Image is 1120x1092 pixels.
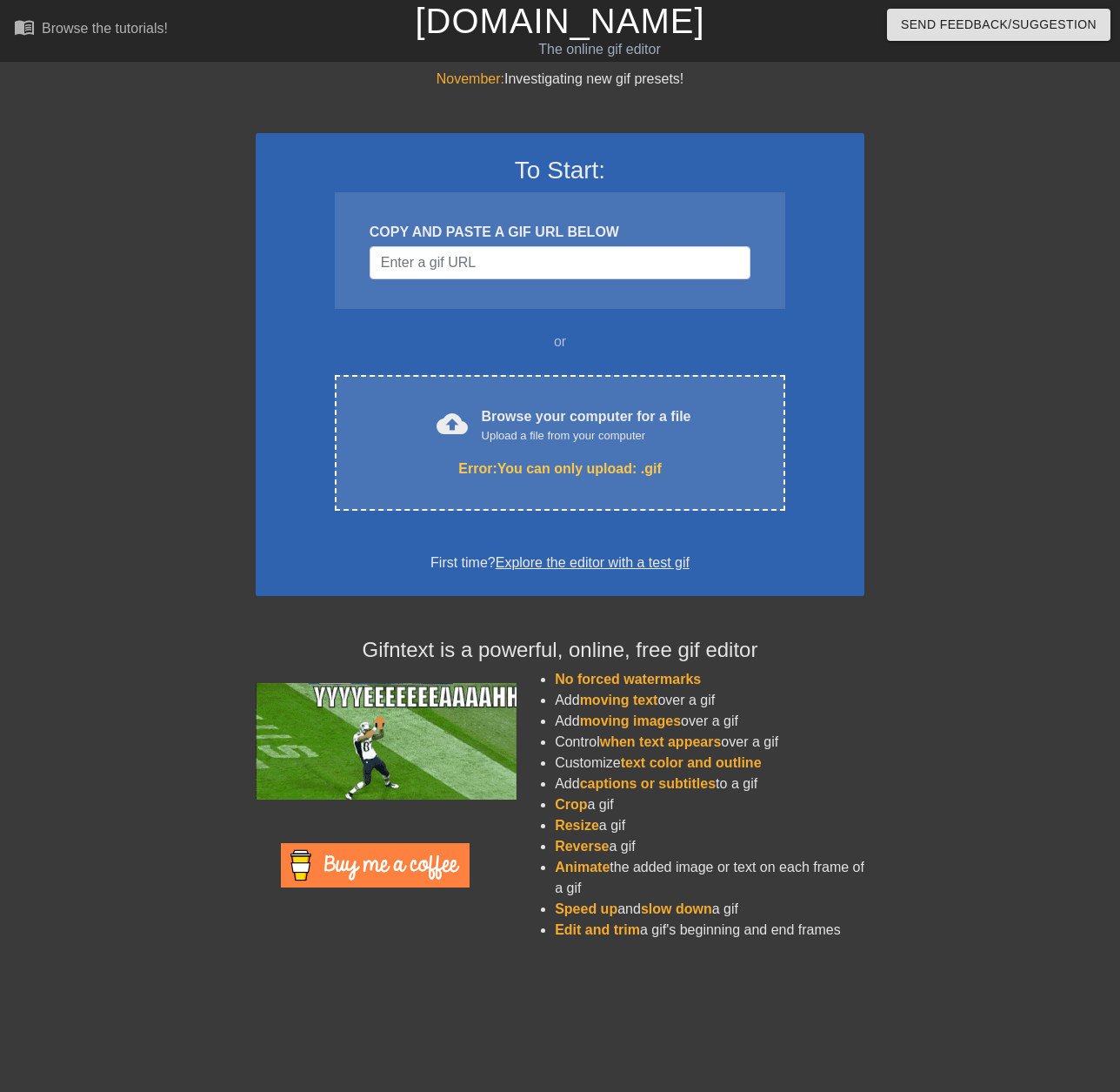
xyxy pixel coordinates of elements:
div: The online gif editor [382,39,817,60]
span: when text appears [600,734,722,749]
li: Customize [555,753,864,774]
li: a gif's beginning and end frames [555,920,864,941]
span: Animate [555,860,610,874]
span: cloud_upload [437,408,468,439]
button: Send Feedback/Suggestion [887,9,1110,41]
span: captions or subtitles [580,776,716,791]
span: Speed up [555,901,617,916]
input: Username [370,246,750,279]
span: Resize [555,818,599,833]
span: moving images [580,713,681,728]
div: Investigating new gif presets! [256,69,864,90]
img: football_small.gif [256,683,517,800]
a: Browse the tutorials! [14,17,168,44]
span: slow down [641,901,712,916]
div: Browse the tutorials! [42,21,168,36]
div: Upload a file from your computer [482,427,691,445]
span: Edit and trim [555,922,640,937]
span: menu_book [14,17,35,37]
li: Control over a gif [555,732,864,753]
span: November: [437,71,504,86]
li: Add over a gif [555,711,864,732]
div: First time? [278,553,842,573]
div: or [301,332,819,352]
li: Add to a gif [555,774,864,794]
span: Reverse [555,839,609,854]
li: and a gif [555,899,864,920]
li: the added image or text on each frame of a gif [555,857,864,899]
span: text color and outline [621,755,762,770]
li: a gif [555,836,864,857]
div: COPY AND PASTE A GIF URL BELOW [370,222,750,243]
a: [DOMAIN_NAME] [415,2,704,40]
span: No forced watermarks [555,672,701,687]
h4: Gifntext is a powerful, online, free gif editor [256,638,864,663]
div: Browse your computer for a file [482,406,691,445]
li: Add over a gif [555,690,864,711]
span: Crop [555,797,587,812]
li: a gif [555,815,864,836]
div: Error: You can only upload: .gif [371,459,749,479]
li: a gif [555,794,864,815]
img: Buy Me A Coffee [281,843,470,888]
a: Explore the editor with a test gif [496,555,690,570]
span: Send Feedback/Suggestion [901,14,1097,36]
span: moving text [580,693,658,707]
h3: To Start: [278,156,842,185]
